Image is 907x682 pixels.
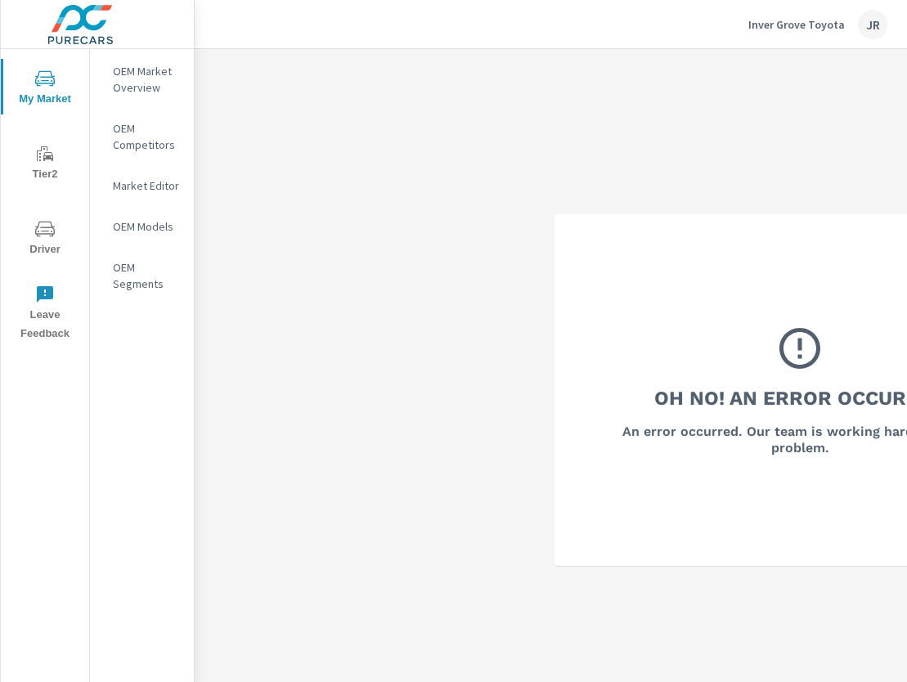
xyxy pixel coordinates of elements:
[6,285,84,343] span: Leave Feedback
[113,259,181,292] p: OEM Segments
[748,17,845,32] p: Inver Grove Toyota
[113,120,181,153] p: OEM Competitors
[90,255,194,296] div: OEM Segments
[113,218,181,235] p: OEM Models
[6,219,84,259] span: Driver
[90,59,194,100] div: OEM Market Overview
[113,177,181,194] p: Market Editor
[1,49,89,350] div: nav menu
[90,116,194,157] div: OEM Competitors
[6,144,84,184] span: Tier2
[6,69,84,109] span: My Market
[90,214,194,239] div: OEM Models
[858,10,887,39] div: JR
[113,63,181,96] p: OEM Market Overview
[90,173,194,198] div: Market Editor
